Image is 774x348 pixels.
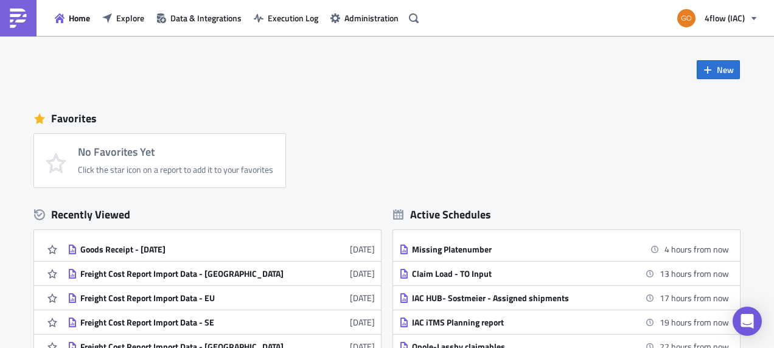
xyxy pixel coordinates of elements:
img: Avatar [676,8,697,29]
div: IAC iTMS Planning report [412,317,625,328]
a: Freight Cost Report Import Data - [GEOGRAPHIC_DATA][DATE] [68,262,375,285]
div: Goods Receipt - [DATE] [80,244,293,255]
time: 2025-09-05 04:00 [660,291,729,304]
a: Goods Receipt - [DATE][DATE] [68,237,375,261]
a: Claim Load - TO Input13 hours from now [399,262,729,285]
button: Execution Log [248,9,324,27]
span: New [717,63,734,76]
time: 2025-09-04 15:15 [664,243,729,256]
img: PushMetrics [9,9,28,28]
time: 2025-08-29T07:43:48Z [350,316,375,329]
div: Recently Viewed [34,206,381,224]
button: Home [49,9,96,27]
time: 2025-08-29T08:37:10Z [350,243,375,256]
div: Freight Cost Report Import Data - SE [80,317,293,328]
h4: No Favorites Yet [78,146,273,158]
div: Favorites [34,110,740,128]
div: Active Schedules [393,207,491,221]
span: Home [69,12,90,24]
a: Freight Cost Report Import Data - SE[DATE] [68,310,375,334]
span: 4flow (IAC) [705,12,745,24]
span: Data & Integrations [170,12,242,24]
span: Administration [344,12,399,24]
button: Explore [96,9,150,27]
span: Execution Log [268,12,318,24]
time: 2025-08-29T07:46:14Z [350,267,375,280]
button: Data & Integrations [150,9,248,27]
time: 2025-09-05 06:00 [660,316,729,329]
div: Open Intercom Messenger [733,307,762,336]
div: IAC HUB- Sostmeier - Assigned shipments [412,293,625,304]
span: Explore [116,12,144,24]
button: Administration [324,9,405,27]
div: Missing Platenumber [412,244,625,255]
div: Freight Cost Report Import Data - [GEOGRAPHIC_DATA] [80,268,293,279]
time: 2025-08-29T07:45:30Z [350,291,375,304]
button: New [697,60,740,79]
div: Click the star icon on a report to add it to your favorites [78,164,273,175]
button: 4flow (IAC) [670,5,765,32]
a: IAC iTMS Planning report19 hours from now [399,310,729,334]
div: Freight Cost Report Import Data - EU [80,293,293,304]
a: Freight Cost Report Import Data - EU[DATE] [68,286,375,310]
a: Missing Platenumber4 hours from now [399,237,729,261]
time: 2025-09-05 00:00 [660,267,729,280]
a: IAC HUB- Sostmeier - Assigned shipments17 hours from now [399,286,729,310]
div: Claim Load - TO Input [412,268,625,279]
